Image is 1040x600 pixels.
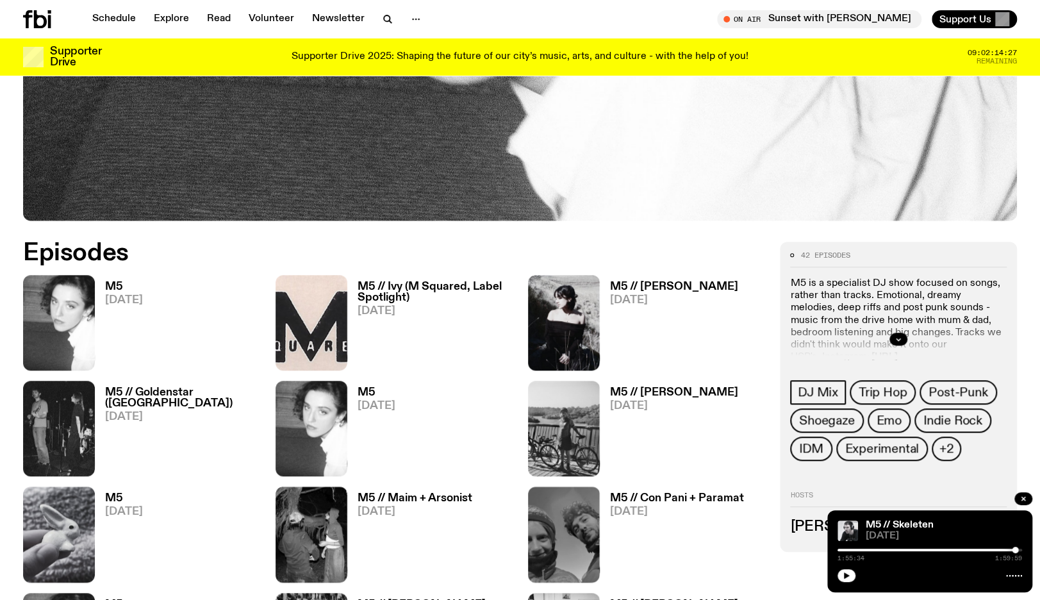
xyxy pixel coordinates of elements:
[105,295,143,306] span: [DATE]
[868,408,911,433] a: Emo
[610,281,738,292] h3: M5 // [PERSON_NAME]
[600,493,744,582] a: M5 // Con Pani + Paramat[DATE]
[23,275,95,371] img: A black and white photo of Lilly wearing a white blouse and looking up at the camera.
[866,531,1022,541] span: [DATE]
[105,281,143,292] h3: M5
[95,387,260,476] a: M5 // Goldenstar ([GEOGRAPHIC_DATA])[DATE]
[798,385,838,399] span: DJ Mix
[358,306,513,317] span: [DATE]
[859,385,907,399] span: Trip Hop
[600,387,738,476] a: M5 // [PERSON_NAME][DATE]
[304,10,372,28] a: Newsletter
[790,437,832,461] a: IDM
[929,385,987,399] span: Post-Punk
[790,380,846,404] a: DJ Mix
[838,555,864,562] span: 1:55:34
[968,49,1017,56] span: 09:02:14:27
[50,46,101,68] h3: Supporter Drive
[610,387,738,398] h3: M5 // [PERSON_NAME]
[939,13,991,25] span: Support Us
[358,387,395,398] h3: M5
[920,380,996,404] a: Post-Punk
[932,437,961,461] button: +2
[790,408,863,433] a: Shoegaze
[276,381,347,476] img: A black and white photo of Lilly wearing a white blouse and looking up at the camera.
[347,281,513,371] a: M5 // Ivy (M Squared, Label Spotlight)[DATE]
[610,506,744,517] span: [DATE]
[85,10,144,28] a: Schedule
[790,520,1007,534] h3: [PERSON_NAME]
[836,437,929,461] a: Experimental
[866,520,934,530] a: M5 // Skeleten
[610,493,744,504] h3: M5 // Con Pani + Paramat
[790,492,1007,507] h2: Hosts
[358,506,472,517] span: [DATE]
[850,380,916,404] a: Trip Hop
[877,413,902,428] span: Emo
[347,493,472,582] a: M5 // Maim + Arsonist[DATE]
[347,387,395,476] a: M5[DATE]
[105,387,260,409] h3: M5 // Goldenstar ([GEOGRAPHIC_DATA])
[105,412,260,422] span: [DATE]
[600,281,738,371] a: M5 // [PERSON_NAME][DATE]
[717,10,921,28] button: On AirSunset with [PERSON_NAME]
[358,493,472,504] h3: M5 // Maim + Arsonist
[358,401,395,412] span: [DATE]
[241,10,302,28] a: Volunteer
[105,493,143,504] h3: M5
[799,413,854,428] span: Shoegaze
[914,408,991,433] a: Indie Rock
[95,281,143,371] a: M5[DATE]
[995,555,1022,562] span: 1:59:59
[845,442,920,456] span: Experimental
[610,401,738,412] span: [DATE]
[610,295,738,306] span: [DATE]
[146,10,197,28] a: Explore
[799,442,823,456] span: IDM
[199,10,238,28] a: Read
[923,413,982,428] span: Indie Rock
[105,506,143,517] span: [DATE]
[292,51,748,63] p: Supporter Drive 2025: Shaping the future of our city’s music, arts, and culture - with the help o...
[932,10,1017,28] button: Support Us
[23,242,681,265] h2: Episodes
[790,278,1007,413] p: M5 is a specialist DJ show focused on songs, rather than tracks. Emotional, dreamy melodies, deep...
[95,493,143,582] a: M5[DATE]
[358,281,513,303] h3: M5 // Ivy (M Squared, Label Spotlight)
[977,58,1017,65] span: Remaining
[800,252,850,259] span: 42 episodes
[939,442,953,456] span: +2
